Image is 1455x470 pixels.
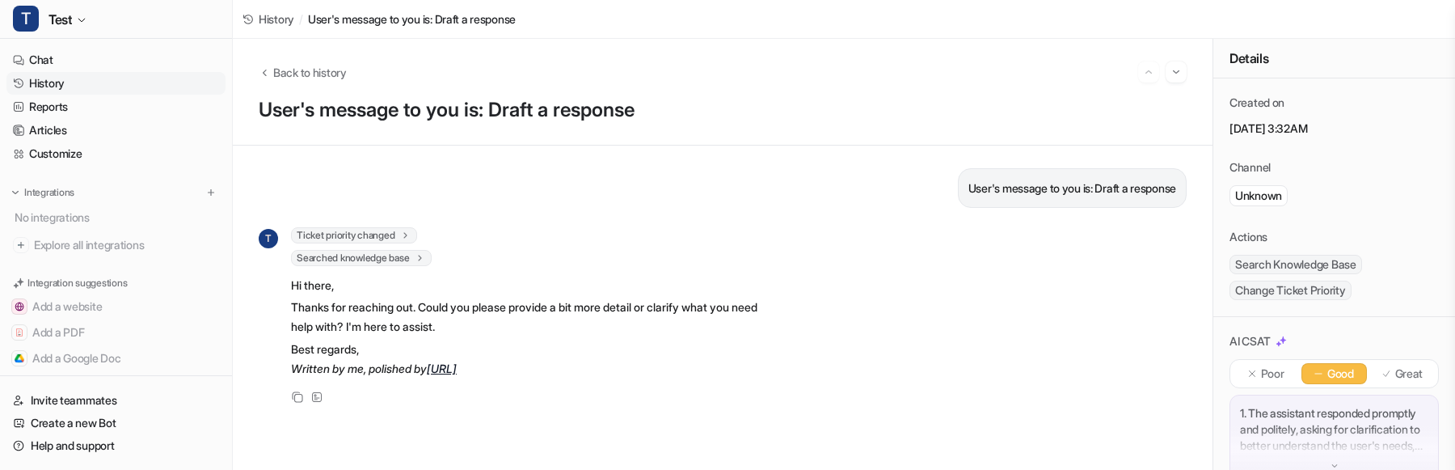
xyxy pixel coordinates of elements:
[6,389,226,412] a: Invite teammates
[6,72,226,95] a: History
[6,320,226,345] button: Add a PDFAdd a PDF
[13,6,39,32] span: T
[205,187,217,198] img: menu_add.svg
[968,179,1176,198] p: User's message to you is: Draft a response
[15,354,24,363] img: Add a Google Doc
[1229,121,1439,137] p: [DATE] 3:32AM
[259,64,347,81] button: Back to history
[1327,366,1354,382] p: Good
[1213,39,1455,78] div: Details
[6,234,226,256] a: Explore all integrations
[291,250,432,266] span: Searched knowledge base
[13,237,29,253] img: explore all integrations
[1229,333,1271,349] p: AI CSAT
[10,187,21,198] img: expand menu
[6,434,226,457] a: Help and support
[1261,366,1284,382] p: Poor
[6,371,226,397] button: Add to Zendesk
[27,276,127,290] p: Integration suggestions
[1229,255,1362,274] span: Search Knowledge Base
[15,328,24,337] img: Add a PDF
[48,8,72,31] span: Test
[273,64,347,81] span: Back to history
[6,49,226,71] a: Chat
[291,340,764,379] p: Best regards,
[427,362,457,375] a: [URL]
[259,99,1187,122] h1: User's message to you is: Draft a response
[6,95,226,118] a: Reports
[1229,229,1267,245] p: Actions
[291,298,764,337] p: Thanks for reaching out. Could you please provide a bit more detail or clarify what you need help...
[259,11,294,28] span: History
[34,232,219,258] span: Explore all integrations
[242,11,294,28] a: History
[6,184,79,201] button: Integrations
[1166,61,1187,83] button: Go to next session
[1229,281,1352,300] span: Change Ticket Priority
[1235,188,1282,204] p: Unknown
[1395,366,1423,382] p: Great
[6,345,226,371] button: Add a Google DocAdd a Google Doc
[1229,159,1271,176] p: Channel
[291,276,764,295] p: Hi there,
[299,11,303,28] span: /
[6,412,226,434] a: Create a new Bot
[15,302,24,311] img: Add a website
[291,362,457,375] em: Written by me, polished by
[1143,65,1154,79] img: Previous session
[10,204,226,231] div: No integrations
[6,142,226,165] a: Customize
[1138,61,1159,83] button: Go to previous session
[308,11,516,28] span: User's message to you is: Draft a response
[1229,95,1284,111] p: Created on
[6,119,226,142] a: Articles
[259,229,278,248] span: T
[1170,65,1182,79] img: Next session
[291,227,417,243] span: Ticket priority changed
[24,186,74,199] p: Integrations
[1240,405,1428,454] p: 1. The assistant responded promptly and politely, asking for clarification to better understand t...
[6,294,226,320] button: Add a websiteAdd a website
